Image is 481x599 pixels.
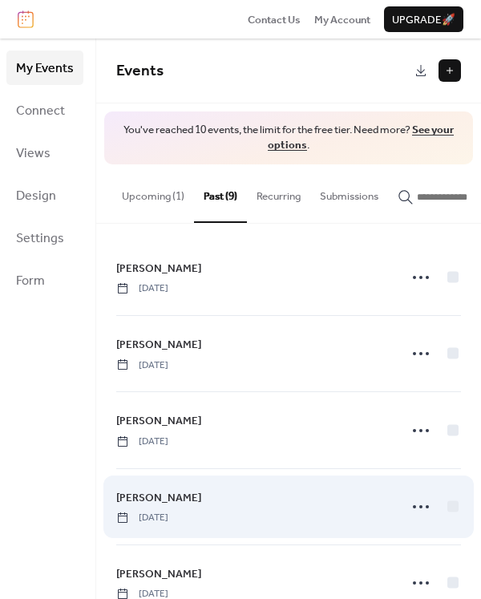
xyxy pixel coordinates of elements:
[18,10,34,28] img: logo
[16,226,64,251] span: Settings
[16,269,45,293] span: Form
[116,337,201,353] span: [PERSON_NAME]
[314,11,370,27] a: My Account
[392,12,455,28] span: Upgrade 🚀
[116,435,168,449] span: [DATE]
[116,336,201,354] a: [PERSON_NAME]
[116,281,168,296] span: [DATE]
[6,136,83,170] a: Views
[194,164,247,222] button: Past (9)
[116,489,201,507] a: [PERSON_NAME]
[116,56,164,86] span: Events
[116,413,201,429] span: [PERSON_NAME]
[248,12,301,28] span: Contact Us
[16,184,56,208] span: Design
[116,260,201,277] a: [PERSON_NAME]
[116,412,201,430] a: [PERSON_NAME]
[112,164,194,221] button: Upcoming (1)
[16,99,65,123] span: Connect
[6,51,83,85] a: My Events
[116,511,168,525] span: [DATE]
[6,93,83,127] a: Connect
[116,490,201,506] span: [PERSON_NAME]
[248,11,301,27] a: Contact Us
[6,178,83,212] a: Design
[116,261,201,277] span: [PERSON_NAME]
[6,263,83,297] a: Form
[310,164,388,221] button: Submissions
[116,566,201,582] span: [PERSON_NAME]
[16,141,51,166] span: Views
[268,119,454,156] a: See your options
[6,221,83,255] a: Settings
[384,6,463,32] button: Upgrade🚀
[314,12,370,28] span: My Account
[247,164,310,221] button: Recurring
[16,56,74,81] span: My Events
[120,123,457,153] span: You've reached 10 events, the limit for the free tier. Need more? .
[116,358,168,373] span: [DATE]
[116,565,201,583] a: [PERSON_NAME]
